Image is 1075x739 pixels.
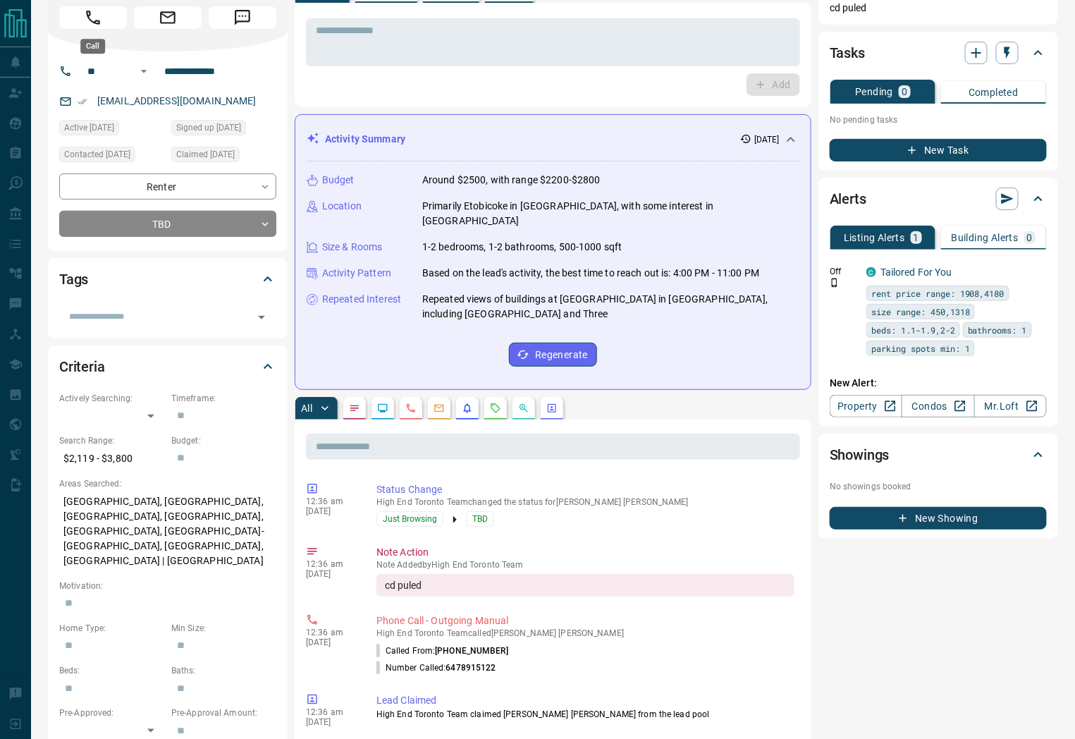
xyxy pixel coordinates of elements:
[518,403,529,414] svg: Opportunities
[176,147,235,161] span: Claimed [DATE]
[830,109,1047,130] p: No pending tasks
[59,622,164,635] p: Home Type:
[171,707,276,719] p: Pre-Approval Amount:
[830,507,1047,530] button: New Showing
[472,512,488,526] span: TBD
[64,147,130,161] span: Contacted [DATE]
[322,240,383,255] p: Size & Rooms
[422,199,799,228] p: Primarily Etobicoke in [GEOGRAPHIC_DATA], with some interest in [GEOGRAPHIC_DATA]
[830,188,866,210] h2: Alerts
[306,717,355,727] p: [DATE]
[830,139,1047,161] button: New Task
[830,444,890,466] h2: Showings
[462,403,473,414] svg: Listing Alerts
[59,490,276,573] p: [GEOGRAPHIC_DATA], [GEOGRAPHIC_DATA], [GEOGRAPHIC_DATA], [GEOGRAPHIC_DATA], [GEOGRAPHIC_DATA], [G...
[59,173,276,200] div: Renter
[306,628,355,637] p: 12:36 am
[871,323,955,337] span: beds: 1.1-1.9,2-2
[59,355,105,378] h2: Criteria
[376,482,794,497] p: Status Change
[59,447,164,470] p: $2,119 - $3,800
[902,87,907,97] p: 0
[446,663,496,673] span: 6478915122
[830,265,858,278] p: Off
[376,560,794,570] p: Note Added by High End Toronto Team
[59,707,164,719] p: Pre-Approved:
[171,392,276,405] p: Timeframe:
[171,120,276,140] div: Tue Nov 02 2021
[830,1,1047,16] p: cd puled
[306,496,355,506] p: 12:36 am
[871,305,970,319] span: size range: 450,1318
[969,87,1019,97] p: Completed
[64,121,114,135] span: Active [DATE]
[844,233,905,243] p: Listing Alerts
[376,628,794,638] p: High End Toronto Team called [PERSON_NAME] [PERSON_NAME]
[871,341,970,355] span: parking spots min: 1
[422,173,601,188] p: Around $2500, with range $2200-$2800
[830,395,902,417] a: Property
[59,262,276,296] div: Tags
[59,580,276,592] p: Motivation:
[322,173,355,188] p: Budget
[422,266,759,281] p: Based on the lead's activity, the best time to reach out is: 4:00 PM - 11:00 PM
[902,395,974,417] a: Condos
[59,268,88,291] h2: Tags
[97,95,257,106] a: [EMAIL_ADDRESS][DOMAIN_NAME]
[307,126,799,152] div: Activity Summary[DATE]
[754,133,780,146] p: [DATE]
[830,36,1047,70] div: Tasks
[830,438,1047,472] div: Showings
[171,664,276,677] p: Baths:
[509,343,597,367] button: Regenerate
[59,147,164,166] div: Sat Sep 13 2025
[209,6,276,29] span: Message
[952,233,1019,243] p: Building Alerts
[349,403,360,414] svg: Notes
[59,664,164,677] p: Beds:
[866,267,876,277] div: condos.ca
[306,559,355,569] p: 12:36 am
[490,403,501,414] svg: Requests
[59,120,164,140] div: Fri Sep 12 2025
[325,132,405,147] p: Activity Summary
[59,6,127,29] span: Call
[376,497,794,507] p: High End Toronto Team changed the status for [PERSON_NAME] [PERSON_NAME]
[830,182,1047,216] div: Alerts
[59,477,276,490] p: Areas Searched:
[306,506,355,516] p: [DATE]
[135,63,152,80] button: Open
[376,708,794,721] p: High End Toronto Team claimed [PERSON_NAME] [PERSON_NAME] from the lead pool
[171,622,276,635] p: Min Size:
[1027,233,1033,243] p: 0
[376,613,794,628] p: Phone Call - Outgoing Manual
[830,278,840,288] svg: Push Notification Only
[914,233,919,243] p: 1
[171,147,276,166] div: Sat Sep 13 2025
[171,434,276,447] p: Budget:
[422,292,799,322] p: Repeated views of buildings at [GEOGRAPHIC_DATA] in [GEOGRAPHIC_DATA], including [GEOGRAPHIC_DATA...
[322,292,401,307] p: Repeated Interest
[80,39,105,54] div: Call
[376,545,794,560] p: Note Action
[855,87,893,97] p: Pending
[322,199,362,214] p: Location
[376,693,794,708] p: Lead Claimed
[830,376,1047,391] p: New Alert:
[306,707,355,717] p: 12:36 am
[59,211,276,237] div: TBD
[405,403,417,414] svg: Calls
[434,403,445,414] svg: Emails
[383,512,437,526] span: Just Browsing
[974,395,1047,417] a: Mr.Loft
[176,121,241,135] span: Signed up [DATE]
[59,434,164,447] p: Search Range:
[830,42,865,64] h2: Tasks
[546,403,558,414] svg: Agent Actions
[306,637,355,647] p: [DATE]
[871,286,1005,300] span: rent price range: 1908,4180
[422,240,622,255] p: 1-2 bedrooms, 1-2 bathrooms, 500-1000 sqft
[78,97,87,106] svg: Email Verified
[322,266,391,281] p: Activity Pattern
[306,569,355,579] p: [DATE]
